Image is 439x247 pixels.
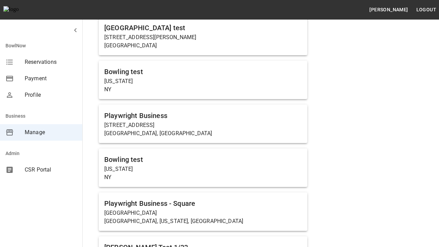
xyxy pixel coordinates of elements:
[104,121,302,129] p: [STREET_ADDRESS]
[104,66,302,77] h6: Bowling test
[414,3,439,16] button: Logout
[367,3,411,16] button: [PERSON_NAME]
[104,165,302,173] p: [US_STATE]
[104,173,302,181] p: NY
[104,198,302,209] h6: Playwright Business - Square
[104,77,302,85] p: [US_STATE]
[104,22,302,33] h6: [GEOGRAPHIC_DATA] test
[104,85,302,94] p: NY
[25,74,77,83] span: Payment
[104,110,302,121] h6: Playwright Business
[104,154,302,165] h6: Bowling test
[25,128,77,137] span: Manage
[104,42,302,50] p: [GEOGRAPHIC_DATA]
[104,217,302,225] p: [GEOGRAPHIC_DATA], [US_STATE], [GEOGRAPHIC_DATA]
[3,6,41,13] img: logo
[25,166,77,174] span: CSR Portal
[104,129,302,138] p: [GEOGRAPHIC_DATA], [GEOGRAPHIC_DATA]
[104,33,302,42] p: [STREET_ADDRESS][PERSON_NAME]
[104,209,302,217] p: [GEOGRAPHIC_DATA]
[25,58,77,66] span: Reservations
[25,91,77,99] span: Profile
